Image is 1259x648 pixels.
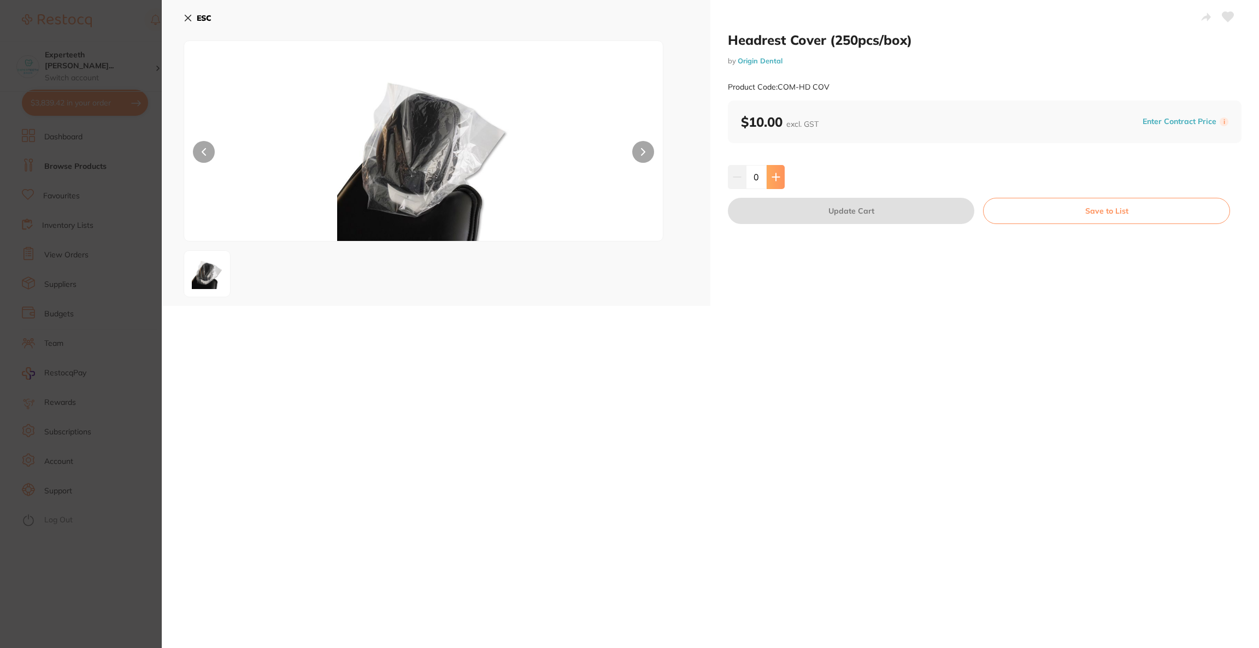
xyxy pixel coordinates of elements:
b: ESC [197,13,211,23]
span: excl. GST [786,119,819,129]
a: Origin Dental [738,56,783,65]
img: LWpwZw [187,254,227,293]
button: Update Cart [728,198,974,224]
button: Enter Contract Price [1139,116,1220,127]
small: Product Code: COM-HD COV [728,83,829,92]
b: $10.00 [741,114,819,130]
button: Save to List [983,198,1230,224]
label: i [1220,117,1228,126]
img: LWpwZw [280,68,567,241]
small: by [728,57,1242,65]
h2: Headrest Cover (250pcs/box) [728,32,1242,48]
button: ESC [184,9,211,27]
